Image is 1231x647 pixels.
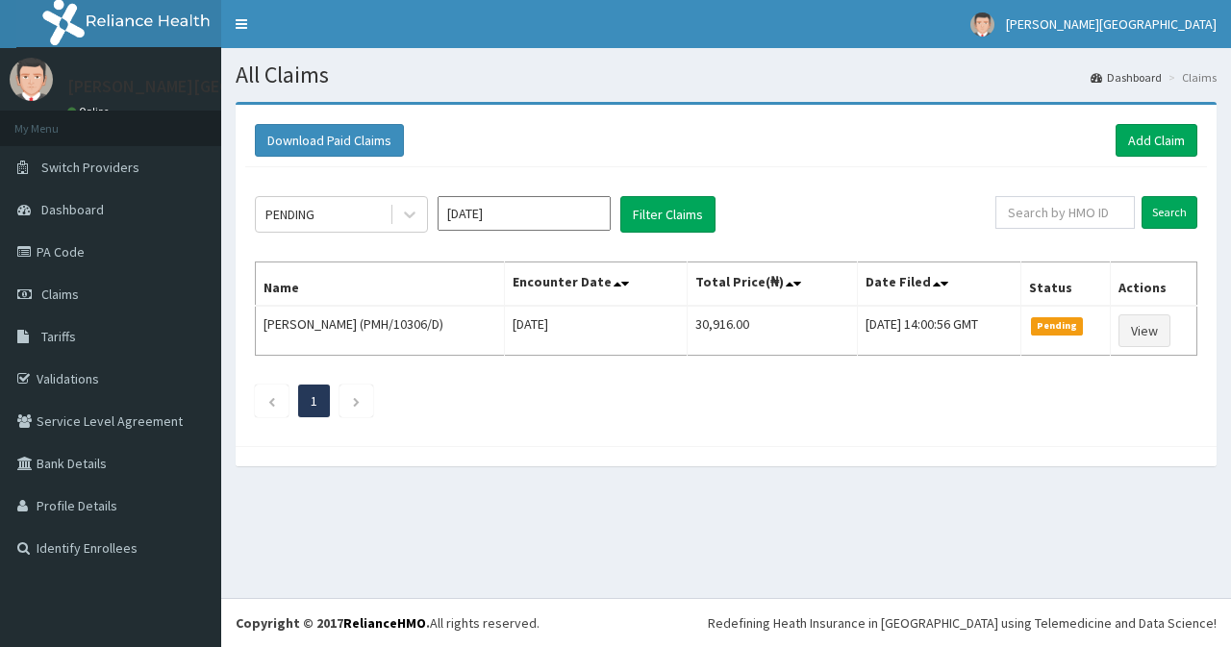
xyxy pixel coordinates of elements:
[708,613,1217,633] div: Redefining Heath Insurance in [GEOGRAPHIC_DATA] using Telemedicine and Data Science!
[343,614,426,632] a: RelianceHMO
[1031,317,1084,335] span: Pending
[620,196,716,233] button: Filter Claims
[67,105,113,118] a: Online
[67,78,352,95] p: [PERSON_NAME][GEOGRAPHIC_DATA]
[504,306,687,356] td: [DATE]
[41,201,104,218] span: Dashboard
[1164,69,1217,86] li: Claims
[236,614,430,632] strong: Copyright © 2017 .
[255,124,404,157] button: Download Paid Claims
[352,392,361,410] a: Next page
[995,196,1135,229] input: Search by HMO ID
[10,58,53,101] img: User Image
[504,262,687,307] th: Encounter Date
[267,392,276,410] a: Previous page
[1116,124,1197,157] a: Add Claim
[256,306,505,356] td: [PERSON_NAME] (PMH/10306/D)
[1006,15,1217,33] span: [PERSON_NAME][GEOGRAPHIC_DATA]
[1091,69,1162,86] a: Dashboard
[265,205,314,224] div: PENDING
[236,62,1217,87] h1: All Claims
[256,262,505,307] th: Name
[857,306,1020,356] td: [DATE] 14:00:56 GMT
[688,306,857,356] td: 30,916.00
[1020,262,1110,307] th: Status
[1110,262,1196,307] th: Actions
[41,159,139,176] span: Switch Providers
[311,392,317,410] a: Page 1 is your current page
[857,262,1020,307] th: Date Filed
[41,286,79,303] span: Claims
[438,196,611,231] input: Select Month and Year
[688,262,857,307] th: Total Price(₦)
[41,328,76,345] span: Tariffs
[1142,196,1197,229] input: Search
[970,12,994,37] img: User Image
[221,598,1231,647] footer: All rights reserved.
[1118,314,1170,347] a: View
